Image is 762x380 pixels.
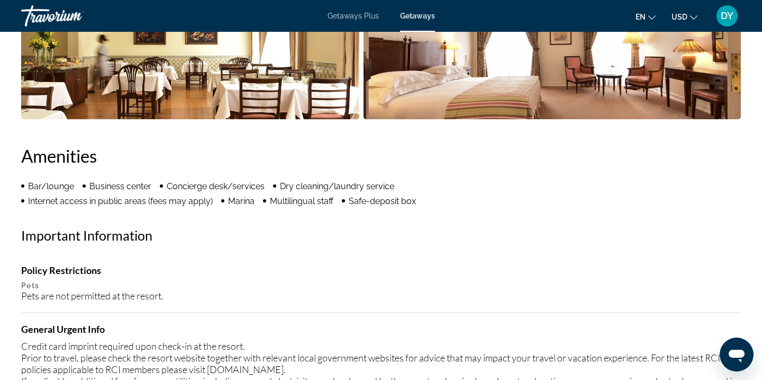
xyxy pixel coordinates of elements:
span: DY [721,11,733,21]
button: Change currency [672,9,697,24]
a: Getaways [400,12,435,20]
span: USD [672,13,687,21]
span: Internet access in public areas (fees may apply) [28,196,213,206]
span: Business center [89,181,151,191]
p: Pets [21,281,741,290]
h2: Amenities [21,145,741,166]
a: Travorium [21,2,127,30]
span: Safe-deposit box [349,196,416,206]
span: Concierge desk/services [167,181,265,191]
h4: General Urgent Info [21,323,741,335]
span: Dry cleaning/laundry service [280,181,394,191]
button: Change language [636,9,656,24]
iframe: Button to launch messaging window [720,338,754,372]
h2: Important Information [21,227,741,243]
span: Multilingual staff [270,196,333,206]
span: Marina [228,196,255,206]
button: User Menu [713,5,741,27]
a: Getaways Plus [328,12,379,20]
h4: Policy Restrictions [21,264,741,276]
span: en [636,13,646,21]
span: Bar/lounge [28,181,74,191]
div: Pets are not permitted at the resort. [21,290,741,302]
